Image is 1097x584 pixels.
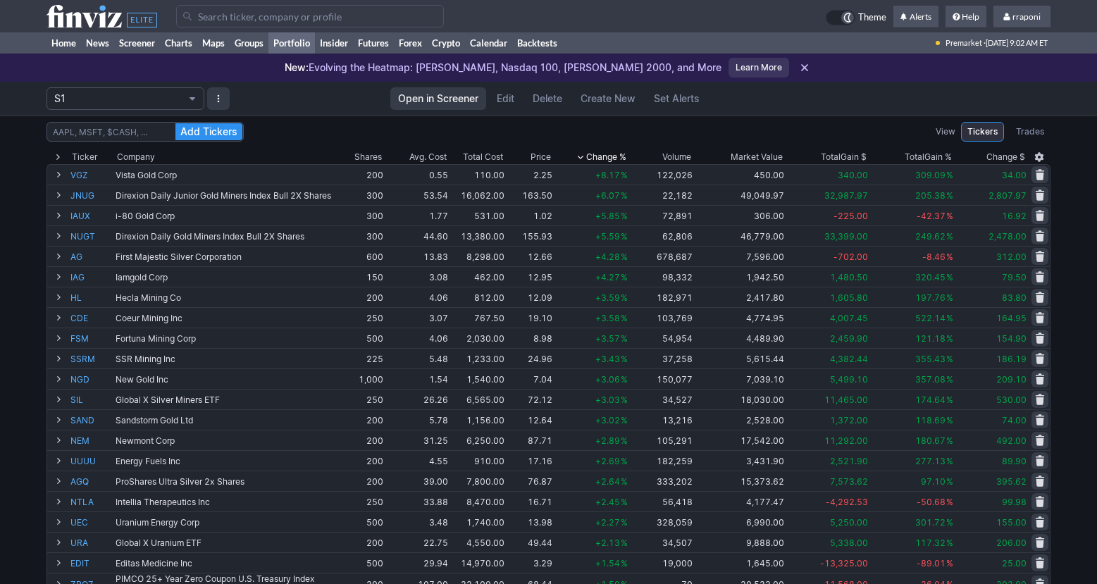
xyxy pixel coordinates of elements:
[996,435,1027,446] span: 492.00
[824,394,868,405] span: 11,465.00
[961,122,1004,142] a: Tickers
[915,456,946,466] span: 277.13
[1002,211,1027,221] span: 16.92
[1002,456,1027,466] span: 89.90
[581,92,636,106] span: Create New
[506,328,554,348] td: 8.98
[946,6,986,28] a: Help
[595,292,620,303] span: +3.59
[70,165,113,185] a: VGZ
[533,92,562,106] span: Delete
[629,450,694,471] td: 182,259
[946,374,953,385] span: %
[334,368,385,389] td: 1,000
[450,491,506,511] td: 8,470.00
[996,374,1027,385] span: 209.10
[595,435,620,446] span: +2.89
[830,415,868,425] span: 1,372.00
[70,430,113,450] a: NEM
[573,87,643,110] a: Create New
[629,266,694,287] td: 98,332
[385,307,450,328] td: 3.07
[450,225,506,246] td: 13,380.00
[117,150,155,164] div: Company
[621,354,628,364] span: %
[334,307,385,328] td: 250
[334,164,385,185] td: 200
[946,415,953,425] span: %
[824,231,868,242] span: 33,399.00
[595,497,620,507] span: +2.45
[385,185,450,205] td: 53.54
[70,390,113,409] a: SIL
[334,328,385,348] td: 500
[694,225,786,246] td: 46,779.00
[116,456,333,466] div: Energy Fuels Inc
[595,231,620,242] span: +5.59
[646,87,707,110] a: Set Alerts
[72,150,97,164] div: Ticker
[821,150,841,164] span: Total
[595,211,620,221] span: +5.85
[385,450,450,471] td: 4.55
[334,409,385,430] td: 200
[629,491,694,511] td: 56,418
[81,32,114,54] a: News
[506,307,554,328] td: 19.10
[694,430,786,450] td: 17,542.00
[694,368,786,389] td: 7,039.10
[334,266,385,287] td: 150
[915,415,946,425] span: 118.69
[506,389,554,409] td: 72.12
[506,348,554,368] td: 24.96
[116,313,333,323] div: Coeur Mining Inc
[694,164,786,185] td: 450.00
[70,185,113,205] a: JNUG
[334,491,385,511] td: 250
[70,226,113,246] a: NUGT
[512,32,562,54] a: Backtests
[621,272,628,282] span: %
[450,246,506,266] td: 8,298.00
[1010,122,1050,142] a: Trades
[621,456,628,466] span: %
[629,246,694,266] td: 678,687
[531,150,551,164] div: Price
[621,333,628,344] span: %
[268,32,315,54] a: Portfolio
[116,435,333,446] div: Newmont Corp
[1002,415,1027,425] span: 74.00
[385,225,450,246] td: 44.60
[595,456,620,466] span: +2.69
[621,313,628,323] span: %
[506,164,554,185] td: 2.25
[915,272,946,282] span: 320.45
[506,246,554,266] td: 12.66
[506,225,554,246] td: 155.93
[175,123,242,140] button: Add Tickers
[506,471,554,491] td: 76.87
[114,32,160,54] a: Screener
[986,150,1025,164] span: Change $
[946,251,953,262] span: %
[409,150,447,164] div: Avg. Cost
[595,272,620,282] span: +4.27
[334,185,385,205] td: 300
[116,292,333,303] div: Hecla Mining Co
[1002,292,1027,303] span: 83.80
[915,374,946,385] span: 357.08
[385,409,450,430] td: 5.78
[385,246,450,266] td: 13.83
[1002,170,1027,180] span: 34.00
[629,348,694,368] td: 37,258
[450,348,506,368] td: 1,233.00
[946,292,953,303] span: %
[70,492,113,511] a: NTLA
[830,272,868,282] span: 1,480.50
[629,471,694,491] td: 333,202
[70,512,113,532] a: UEC
[826,497,868,507] span: -4,292.53
[629,205,694,225] td: 72,891
[833,251,868,262] span: -702.00
[595,415,620,425] span: +3.02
